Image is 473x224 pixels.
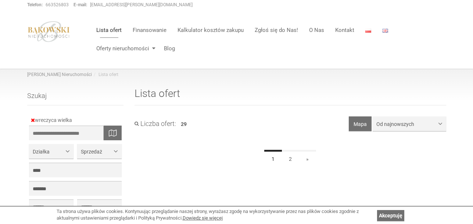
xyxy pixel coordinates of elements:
[91,23,127,37] a: Lista ofert
[29,144,74,159] button: Działka
[135,88,446,105] h1: Lista ofert
[57,208,373,222] div: Ta strona używa plików cookies. Kontynuując przeglądanie naszej strony, wyrażasz zgodę na wykorzy...
[31,117,76,123] a: wreczyca wielka
[349,116,372,131] button: Mapa
[183,215,223,221] a: Dowiedz się więcej
[172,23,249,37] a: Kalkulator kosztów zakupu
[27,21,71,42] img: logo
[249,23,304,37] a: Zgłoś się do Nas!
[135,120,176,127] h3: Liczba ofert:
[91,41,158,56] a: Oferty nieruchomości
[282,150,299,166] a: 2
[365,29,371,33] img: Polski
[81,148,112,155] span: Sprzedaż
[299,150,316,166] a: »
[27,72,92,77] a: [PERSON_NAME] Nieruchomości
[90,2,193,7] a: [EMAIL_ADDRESS][PERSON_NAME][DOMAIN_NAME]
[181,121,187,127] span: 29
[103,126,122,140] div: Wyszukaj na mapie
[74,2,87,7] strong: E-mail:
[27,92,124,105] h3: Szukaj
[330,23,360,37] a: Kontakt
[33,148,64,155] span: Działka
[27,2,43,7] strong: Telefon:
[127,23,172,37] a: Finansowanie
[373,116,446,131] button: Od najnowszych
[377,210,404,221] a: Akceptuję
[92,72,118,78] li: Lista ofert
[77,144,122,159] button: Sprzedaż
[304,23,330,37] a: O Nas
[382,29,388,33] img: English
[158,41,175,56] a: Blog
[46,2,69,7] a: 663526803
[376,120,437,128] span: Od najnowszych
[264,150,282,166] a: 1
